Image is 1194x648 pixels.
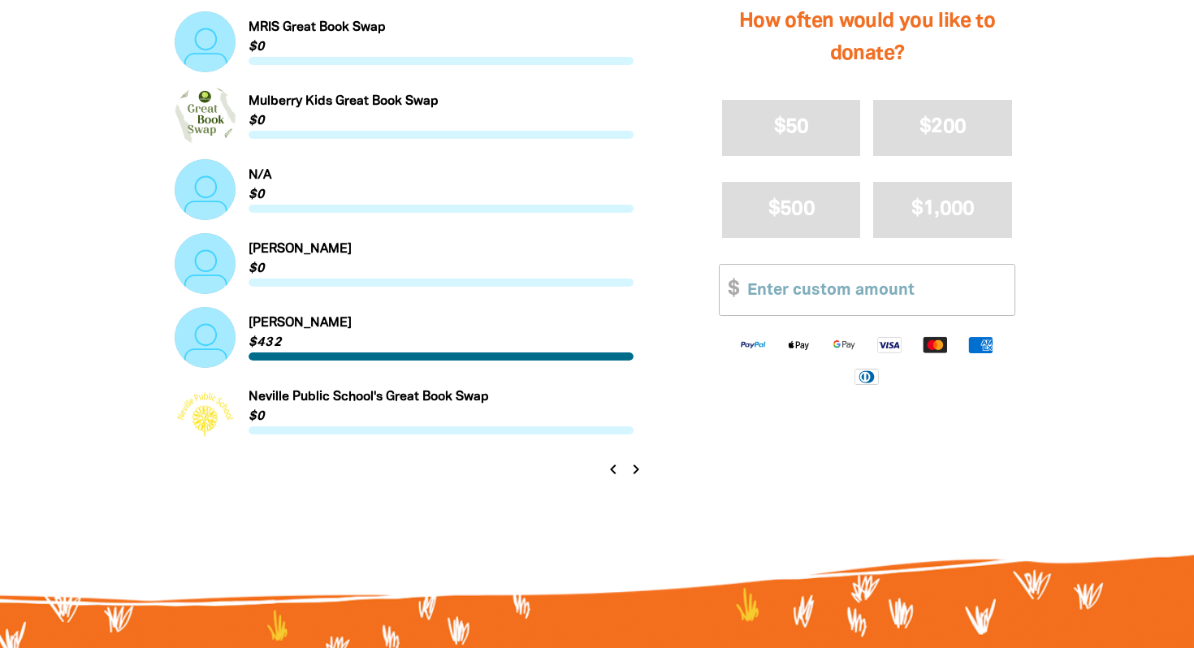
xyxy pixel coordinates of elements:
img: Diners Club logo [844,366,889,385]
button: $1,000 [873,182,1012,238]
i: chevron_left [603,460,623,479]
button: $50 [722,100,861,156]
span: $ [720,265,739,314]
img: Paypal logo [730,335,776,353]
img: Google Pay logo [821,335,867,353]
img: Apple Pay logo [776,335,821,353]
span: $500 [768,200,815,218]
img: Visa logo [867,335,912,353]
span: $1,000 [911,200,975,218]
span: $200 [919,118,966,136]
img: Mastercard logo [912,335,958,353]
img: American Express logo [958,335,1003,353]
span: $50 [774,118,809,136]
div: Available payment methods [719,322,1015,397]
button: $500 [722,182,861,238]
button: Next page [624,458,647,481]
button: Previous page [602,458,625,481]
input: Enter custom amount [736,265,1014,314]
i: chevron_right [626,460,646,479]
button: $200 [873,100,1012,156]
